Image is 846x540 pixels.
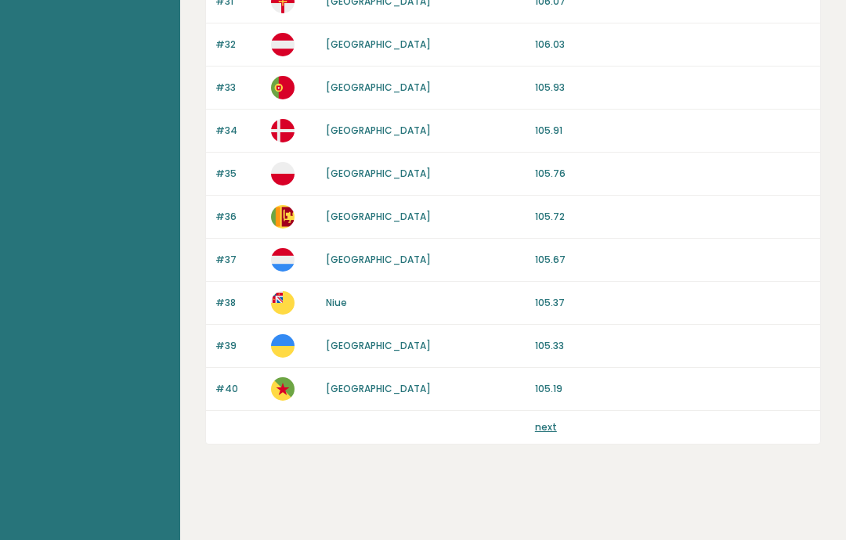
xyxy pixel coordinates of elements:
p: #39 [215,339,262,353]
img: nu.svg [271,291,295,315]
p: 105.37 [535,296,811,310]
img: ua.svg [271,334,295,358]
a: [GEOGRAPHIC_DATA] [326,81,431,94]
a: next [535,420,557,434]
a: [GEOGRAPHIC_DATA] [326,382,431,395]
p: #40 [215,382,262,396]
p: #33 [215,81,262,95]
a: [GEOGRAPHIC_DATA] [326,167,431,180]
p: 105.76 [535,167,811,181]
p: #32 [215,38,262,52]
img: pt.svg [271,76,295,99]
p: #34 [215,124,262,138]
p: #35 [215,167,262,181]
p: #37 [215,253,262,267]
p: 105.93 [535,81,811,95]
p: 105.19 [535,382,811,396]
a: [GEOGRAPHIC_DATA] [326,124,431,137]
img: lu.svg [271,248,295,272]
p: 106.03 [535,38,811,52]
a: Niue [326,296,347,309]
p: #38 [215,296,262,310]
img: at.svg [271,33,295,56]
p: 105.72 [535,210,811,224]
img: dk.svg [271,119,295,142]
p: #36 [215,210,262,224]
a: [GEOGRAPHIC_DATA] [326,38,431,51]
p: 105.67 [535,253,811,267]
p: 105.33 [535,339,811,353]
p: 105.91 [535,124,811,138]
img: lk.svg [271,205,295,229]
a: [GEOGRAPHIC_DATA] [326,210,431,223]
a: [GEOGRAPHIC_DATA] [326,339,431,352]
img: pl.svg [271,162,295,185]
a: [GEOGRAPHIC_DATA] [326,253,431,266]
img: gf.svg [271,377,295,401]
